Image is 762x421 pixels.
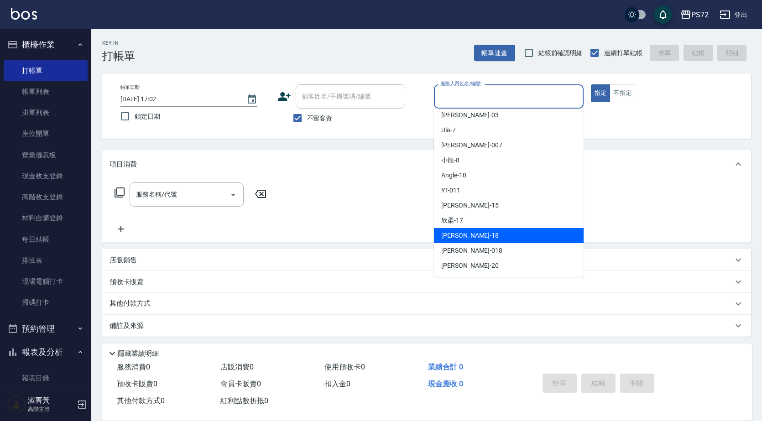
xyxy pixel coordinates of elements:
[4,60,88,81] a: 打帳單
[4,166,88,187] a: 現金收支登錄
[440,80,480,87] label: 服務人員姓名/編號
[604,48,642,58] span: 連續打單結帳
[4,317,88,341] button: 預約管理
[4,145,88,166] a: 營業儀表板
[441,140,502,150] span: [PERSON_NAME] -007
[110,321,144,331] p: 備註及來源
[102,271,751,293] div: 預收卡販賣
[4,340,88,364] button: 報表及分析
[591,84,611,102] button: 指定
[102,40,135,46] h2: Key In
[102,249,751,271] div: 店販銷售
[117,396,165,405] span: 其他付款方式 0
[110,299,155,309] p: 其他付款方式
[474,45,515,62] button: 帳單速查
[4,33,88,57] button: 櫃檯作業
[4,368,88,389] a: 報表目錄
[441,246,502,255] span: [PERSON_NAME] -018
[220,363,254,371] span: 店販消費 0
[7,395,26,414] img: Person
[110,277,144,287] p: 預收卡販賣
[4,123,88,144] a: 座位開單
[220,379,261,388] span: 會員卡販賣 0
[4,229,88,250] a: 每日結帳
[102,150,751,179] div: 項目消費
[120,84,140,91] label: 帳單日期
[441,216,463,225] span: 欣柔 -17
[441,156,459,165] span: 小龍 -8
[4,250,88,271] a: 排班表
[28,405,74,413] p: 高階主管
[135,112,160,121] span: 鎖定日期
[226,187,240,202] button: Open
[441,125,456,135] span: Ula -7
[110,255,137,265] p: 店販銷售
[4,102,88,123] a: 掛單列表
[220,396,268,405] span: 紅利點數折抵 0
[441,171,466,180] span: Angle -10
[4,292,88,313] a: 掃碼打卡
[28,396,74,405] h5: 淑菁黃
[241,88,263,110] button: Choose date, selected date is 2025-10-13
[610,84,635,102] button: 不指定
[4,81,88,102] a: 帳單列表
[654,5,672,24] button: save
[102,293,751,315] div: 其他付款方式
[117,363,150,371] span: 服務消費 0
[441,110,499,120] span: [PERSON_NAME] -03
[102,315,751,337] div: 備註及來源
[324,363,365,371] span: 使用預收卡 0
[110,160,137,169] p: 項目消費
[428,363,463,371] span: 業績合計 0
[538,48,583,58] span: 結帳前確認明細
[307,114,333,123] span: 不留客資
[441,231,499,240] span: [PERSON_NAME] -18
[441,201,499,210] span: [PERSON_NAME] -15
[4,187,88,208] a: 高階收支登錄
[4,208,88,229] a: 材料自購登錄
[4,271,88,292] a: 現場電腦打卡
[102,50,135,62] h3: 打帳單
[11,8,37,20] img: Logo
[428,379,463,388] span: 現金應收 0
[691,9,709,21] div: PS72
[677,5,712,24] button: PS72
[117,379,157,388] span: 預收卡販賣 0
[120,92,237,107] input: YYYY/MM/DD hh:mm
[441,186,460,195] span: YT -011
[441,261,499,270] span: [PERSON_NAME] -20
[716,6,751,23] button: 登出
[324,379,350,388] span: 扣入金 0
[118,349,159,359] p: 隱藏業績明細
